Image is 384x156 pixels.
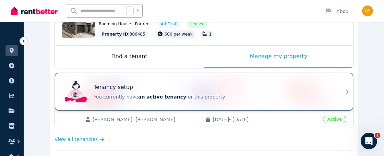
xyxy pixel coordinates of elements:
span: [PERSON_NAME], [PERSON_NAME] [93,116,199,123]
img: RentBetter [11,6,58,16]
span: Ad: Draft [161,21,178,27]
span: View all tenancies [55,136,98,143]
span: [DATE] - [DATE] [213,116,319,123]
div: Find a tenant [55,45,204,68]
span: Rooming House | For rent [99,21,151,27]
img: Tenancy setup [65,81,87,103]
span: Property ID [101,31,128,37]
span: 600 per week [165,32,193,37]
iframe: Intercom live chat [361,133,377,149]
div: : 306485 [99,30,148,38]
span: k [136,8,139,14]
img: Don Siyambalapitiya [362,5,373,16]
a: Tenancy setupTenancy setupYou currently havean active tenancyfor this property [55,73,353,110]
span: Active [323,116,346,123]
div: Manage my property [204,45,353,68]
p: Tenancy setup [94,83,133,91]
div: Inbox [324,8,348,15]
span: Leased [190,21,205,27]
span: 1 [209,32,212,37]
p: You currently have for this property [94,93,334,100]
a: View all tenancies [55,136,104,143]
span: an active tenancy [138,94,186,100]
span: 1 [375,133,380,138]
